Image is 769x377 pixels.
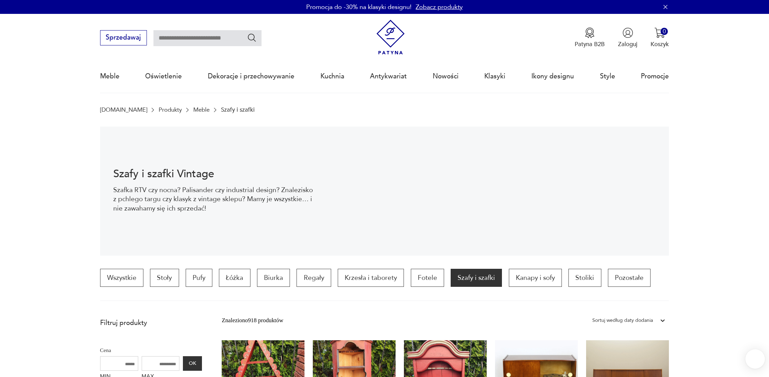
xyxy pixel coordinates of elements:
[145,60,182,92] a: Oświetlenie
[575,27,605,48] a: Ikona medaluPatyna B2B
[451,269,502,287] a: Szafy i szafki
[651,40,669,48] p: Koszyk
[208,60,294,92] a: Dekoracje i przechowywanie
[600,60,615,92] a: Style
[100,30,147,45] button: Sprzedawaj
[338,269,404,287] a: Krzesła i taborety
[100,106,147,113] a: [DOMAIN_NAME]
[618,40,637,48] p: Zaloguj
[193,106,210,113] a: Meble
[100,60,120,92] a: Meble
[411,269,444,287] a: Fotele
[433,60,459,92] a: Nowości
[100,269,143,287] a: Wszystkie
[618,27,637,48] button: Zaloguj
[222,316,283,325] div: Znaleziono 918 produktów
[306,3,412,11] p: Promocja do -30% na klasyki designu!
[113,169,314,179] h1: Szafy i szafki Vintage
[113,186,314,213] p: Szafka RTV czy nocna? Palisander czy industrial design? Znalezisko z pchlego targu czy klasyk z v...
[159,106,182,113] a: Produkty
[320,60,344,92] a: Kuchnia
[484,60,505,92] a: Klasyki
[370,60,407,92] a: Antykwariat
[100,346,202,355] p: Cena
[568,269,601,287] a: Stoliki
[373,20,408,55] img: Patyna - sklep z meblami i dekoracjami vintage
[575,40,605,48] p: Patyna B2B
[221,106,255,113] p: Szafy i szafki
[608,269,651,287] a: Pozostałe
[641,60,669,92] a: Promocje
[651,27,669,48] button: 0Koszyk
[100,318,202,327] p: Filtruj produkty
[100,35,147,41] a: Sprzedawaj
[745,349,765,369] iframe: Smartsupp widget button
[661,28,668,35] div: 0
[186,269,212,287] a: Pufy
[592,316,653,325] div: Sortuj według daty dodania
[150,269,179,287] a: Stoły
[416,3,463,11] a: Zobacz produkty
[183,356,202,371] button: OK
[247,33,257,43] button: Szukaj
[297,269,331,287] a: Regały
[509,269,562,287] a: Kanapy i sofy
[622,27,633,38] img: Ikonka użytkownika
[257,269,290,287] a: Biurka
[584,27,595,38] img: Ikona medalu
[654,27,665,38] img: Ikona koszyka
[575,27,605,48] button: Patyna B2B
[219,269,250,287] a: Łóżka
[531,60,574,92] a: Ikony designu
